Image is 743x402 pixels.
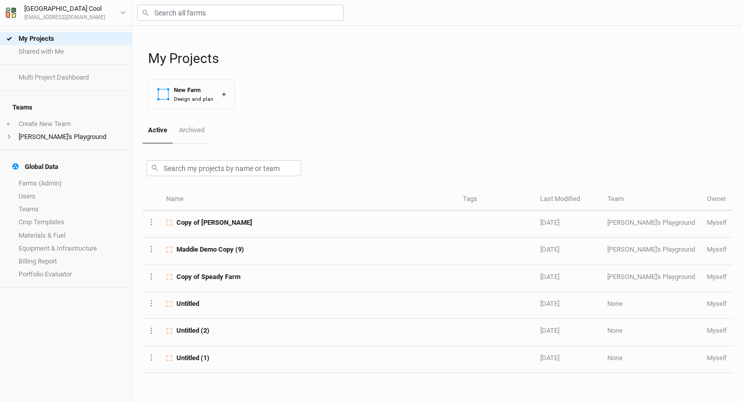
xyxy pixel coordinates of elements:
span: Untitled (1) [176,353,209,363]
span: Nov 7, 2024 1:27 PM [540,354,559,362]
span: Copy of Speady Farm [176,272,240,282]
th: Last Modified [535,189,602,211]
a: Active [142,118,173,144]
span: madison@propagateag.com [707,327,727,334]
a: Archived [173,118,209,143]
span: madison@propagateag.com [707,219,727,226]
div: [EMAIL_ADDRESS][DOMAIN_NAME] [24,14,105,22]
h1: My Projects [148,51,733,67]
span: madison@propagateag.com [707,273,727,281]
span: Untitled (2) [176,326,209,335]
button: [GEOGRAPHIC_DATA] Cool[EMAIL_ADDRESS][DOMAIN_NAME] [5,3,126,22]
span: madison@propagateag.com [707,354,727,362]
div: + [222,89,226,100]
span: May 28, 2025 7:31 AM [540,245,559,253]
div: New Farm [174,86,214,95]
input: Search my projects by name or team [147,160,301,176]
span: madison@propagateag.com [707,245,727,253]
td: [PERSON_NAME]'s Playground [602,211,701,238]
td: None [602,319,701,346]
th: Owner [701,189,733,211]
span: Aug 5, 2025 10:17 AM [540,219,559,226]
td: [PERSON_NAME]'s Playground [602,265,701,292]
span: Copy of Otis Miller [176,218,252,227]
span: madison@propagateag.com [707,300,727,307]
button: New FarmDesign and plan+ [148,79,235,110]
span: Maddie Demo Copy (9) [176,245,244,254]
span: Mar 9, 2025 12:41 PM [540,327,559,334]
div: [GEOGRAPHIC_DATA] Cool [24,4,105,14]
input: Search all farms [137,5,344,21]
th: Tags [457,189,535,211]
div: Design and plan [174,95,214,103]
h4: Teams [6,97,125,118]
td: None [602,292,701,319]
th: Name [160,189,457,211]
span: + [6,120,10,128]
td: None [602,346,701,373]
span: Apr 2, 2025 5:18 AM [540,273,559,281]
td: [PERSON_NAME]'s Playground [602,238,701,265]
th: Team [602,189,701,211]
span: Untitled [176,299,199,308]
span: Mar 20, 2025 4:01 AM [540,300,559,307]
div: Global Data [12,163,58,171]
